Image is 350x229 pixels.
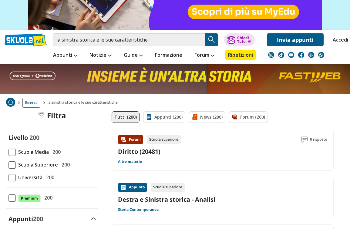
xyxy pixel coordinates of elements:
a: Ripetizioni [225,50,256,60]
img: instagram [268,52,274,58]
span: 200 [29,133,39,142]
a: Diritto (20481) [118,147,160,156]
a: Altre materie [118,159,142,164]
img: News filtro contenuto [192,114,198,120]
img: youtube [288,52,294,58]
img: Forum contenuto [120,136,126,143]
a: News (200) [189,111,225,123]
span: 200 [59,161,70,169]
label: Livello [8,133,28,142]
a: Invia appunti [267,33,324,46]
span: 200 [44,173,54,181]
a: Destra e Sinistra storica - Analisi [118,195,327,204]
span: Università [16,173,42,181]
button: ChiediTutor AI [224,33,255,46]
div: Filtra [39,111,66,120]
input: Cerca appunti, riassunti o versioni [53,33,205,46]
span: 0 risposte [310,135,327,144]
a: Formazione [153,50,184,61]
a: Appunti (200) [143,111,185,123]
img: Commenti lettura [301,136,308,143]
a: Notizie [88,50,113,61]
div: Forum [118,135,143,144]
a: Forum (200) [229,111,268,123]
button: Search Button [205,33,218,46]
span: 200 [33,215,43,223]
a: Ricerca [22,98,40,108]
a: Tutti (200) [112,111,140,123]
a: Forum [193,50,216,61]
img: Filtra filtri mobile [39,113,45,119]
img: Appunti filtro contenuto [146,114,152,120]
img: WhatsApp [318,52,324,58]
img: twitch [308,52,314,58]
span: Scuola Media [16,148,49,156]
img: facebook [298,52,304,58]
img: tiktok [278,52,284,58]
span: la sinistra storica e le sue caratteristiche [48,98,120,108]
a: Home [6,98,15,108]
span: 200 [50,148,61,156]
div: Scuola superiore [151,183,185,192]
a: Accedi [333,33,345,46]
img: Appunti contenuto [120,184,126,190]
img: Home [6,98,15,107]
div: Appunto [118,183,147,192]
span: 200 [42,194,52,202]
img: Apri e chiudi sezione [91,217,96,220]
a: Appunti [52,50,79,61]
div: Scuola superiore [147,135,181,144]
a: Guide [122,50,144,61]
img: Forum filtro contenuto [232,114,238,120]
a: Storia Contemporanea [118,207,159,212]
img: Cerca appunti, riassunti o versioni [207,35,216,44]
div: Chiedi Tutor AI [237,36,251,43]
span: Premium [18,194,41,202]
label: Appunti [8,215,43,223]
span: Scuola Superiore [16,161,58,169]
